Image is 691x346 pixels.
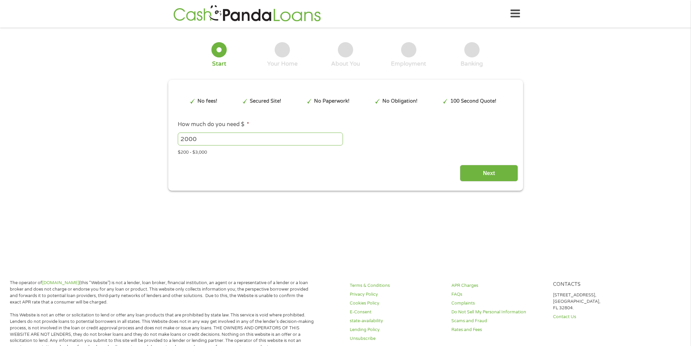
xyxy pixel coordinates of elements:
[178,147,513,156] div: $200 - $3,000
[451,282,545,289] a: APR Charges
[451,327,545,333] a: Rates and Fees
[451,309,545,315] a: Do Not Sell My Personal Information
[350,309,443,315] a: E-Consent
[197,98,217,105] p: No fees!
[451,318,545,324] a: Scams and Fraud
[350,327,443,333] a: Lending Policy
[331,60,360,68] div: About You
[553,292,646,311] p: [STREET_ADDRESS], [GEOGRAPHIC_DATA], FL 32804.
[450,98,496,105] p: 100 Second Quote!
[314,98,349,105] p: No Paperwork!
[553,314,646,320] a: Contact Us
[42,280,79,286] a: [DOMAIN_NAME]
[212,60,226,68] div: Start
[171,4,323,23] img: GetLoanNow Logo
[267,60,298,68] div: Your Home
[391,60,426,68] div: Employment
[178,121,249,128] label: How much do you need $
[382,98,417,105] p: No Obligation!
[451,300,545,307] a: Complaints
[451,291,545,298] a: FAQs
[553,281,646,288] h4: Contacts
[460,165,518,181] input: Next
[250,98,281,105] p: Secured Site!
[350,300,443,307] a: Cookies Policy
[350,318,443,324] a: state-availability
[350,282,443,289] a: Terms & Conditions
[350,291,443,298] a: Privacy Policy
[10,280,315,306] p: The operator of (this “Website”) is not a lender, loan broker, financial institution, an agent or...
[461,60,483,68] div: Banking
[350,335,443,342] a: Unsubscribe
